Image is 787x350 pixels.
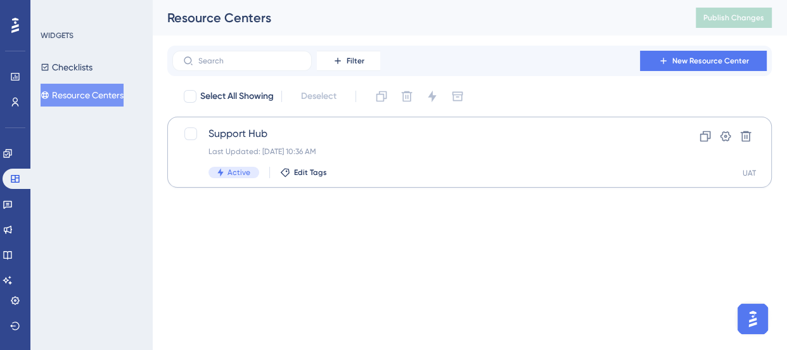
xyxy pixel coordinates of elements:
div: Last Updated: [DATE] 10:36 AM [208,146,629,157]
div: UAT [743,168,756,178]
span: New Resource Center [672,56,749,66]
button: Filter [317,51,380,71]
span: Filter [347,56,364,66]
button: Publish Changes [696,8,772,28]
span: Publish Changes [703,13,764,23]
span: Edit Tags [294,167,327,178]
button: Checklists [41,56,93,79]
div: Resource Centers [167,9,664,27]
span: Support Hub [208,126,629,141]
button: Deselect [290,85,348,108]
input: Search [198,56,301,65]
span: Active [227,167,250,178]
iframe: UserGuiding AI Assistant Launcher [734,300,772,338]
span: Deselect [301,89,336,104]
span: Select All Showing [200,89,274,104]
button: Edit Tags [280,167,327,178]
button: Resource Centers [41,84,124,107]
button: New Resource Center [640,51,767,71]
div: WIDGETS [41,30,74,41]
